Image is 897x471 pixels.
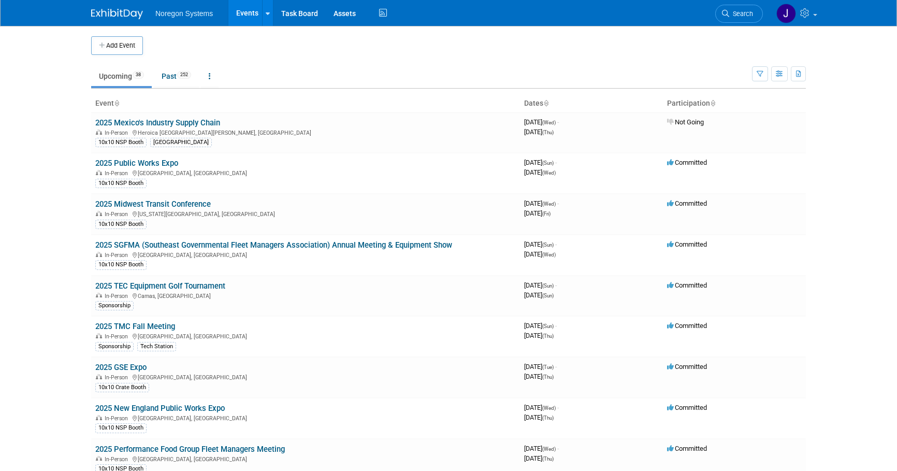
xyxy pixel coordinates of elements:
span: [DATE] [524,373,554,380]
span: In-Person [105,252,131,259]
a: 2025 New England Public Works Expo [95,404,225,413]
span: [DATE] [524,128,554,136]
span: - [557,118,559,126]
img: ExhibitDay [91,9,143,19]
span: Committed [667,322,707,330]
span: (Sun) [542,323,554,329]
img: In-Person Event [96,374,102,379]
a: 2025 Public Works Expo [95,159,178,168]
span: Committed [667,445,707,452]
span: (Wed) [542,120,556,125]
div: Sponsorship [95,301,134,310]
img: In-Person Event [96,333,102,338]
span: - [555,363,557,370]
span: (Tue) [542,364,554,370]
div: [GEOGRAPHIC_DATA] [150,138,212,147]
div: [US_STATE][GEOGRAPHIC_DATA], [GEOGRAPHIC_DATA] [95,209,516,218]
span: (Fri) [542,211,551,217]
th: Participation [663,95,806,112]
span: 252 [177,71,191,79]
div: 10x10 Crate Booth [95,383,149,392]
span: [DATE] [524,209,551,217]
th: Event [91,95,520,112]
span: In-Person [105,293,131,299]
a: Sort by Event Name [114,99,119,107]
a: 2025 GSE Expo [95,363,147,372]
a: 2025 TEC Equipment Golf Tournament [95,281,225,291]
span: [DATE] [524,281,557,289]
span: Committed [667,240,707,248]
div: Tech Station [137,342,176,351]
span: [DATE] [524,322,557,330]
div: 10x10 NSP Booth [95,423,147,433]
span: - [555,240,557,248]
div: Camas, [GEOGRAPHIC_DATA] [95,291,516,299]
span: (Wed) [542,405,556,411]
a: Past252 [154,66,199,86]
span: - [557,199,559,207]
span: - [555,159,557,166]
div: 10x10 NSP Booth [95,260,147,269]
img: In-Person Event [96,293,102,298]
div: [GEOGRAPHIC_DATA], [GEOGRAPHIC_DATA] [95,413,516,422]
span: (Sun) [542,293,554,298]
div: [GEOGRAPHIC_DATA], [GEOGRAPHIC_DATA] [95,332,516,340]
div: [GEOGRAPHIC_DATA], [GEOGRAPHIC_DATA] [95,250,516,259]
span: In-Person [105,211,131,218]
span: In-Person [105,415,131,422]
span: [DATE] [524,445,559,452]
img: Johana Gil [776,4,796,23]
span: In-Person [105,170,131,177]
a: 2025 SGFMA (Southeast Governmental Fleet Managers Association) Annual Meeting & Equipment Show [95,240,452,250]
span: [DATE] [524,240,557,248]
span: Committed [667,404,707,411]
span: In-Person [105,333,131,340]
span: In-Person [105,130,131,136]
span: - [555,281,557,289]
span: (Sun) [542,160,554,166]
th: Dates [520,95,663,112]
span: (Sun) [542,283,554,289]
img: In-Person Event [96,252,102,257]
button: Add Event [91,36,143,55]
span: (Wed) [542,170,556,176]
span: (Wed) [542,201,556,207]
span: [DATE] [524,454,554,462]
span: [DATE] [524,250,556,258]
a: Sort by Start Date [543,99,548,107]
span: [DATE] [524,404,559,411]
span: [DATE] [524,159,557,166]
span: Search [729,10,753,18]
span: - [557,404,559,411]
span: (Thu) [542,333,554,339]
span: (Wed) [542,446,556,452]
span: [DATE] [524,118,559,126]
span: (Sun) [542,242,554,248]
span: - [555,322,557,330]
div: [GEOGRAPHIC_DATA], [GEOGRAPHIC_DATA] [95,373,516,381]
div: 10x10 NSP Booth [95,138,147,147]
span: [DATE] [524,168,556,176]
span: [DATE] [524,199,559,207]
a: Upcoming38 [91,66,152,86]
span: (Wed) [542,252,556,258]
a: 2025 Midwest Transit Conference [95,199,211,209]
span: In-Person [105,456,131,463]
div: [GEOGRAPHIC_DATA], [GEOGRAPHIC_DATA] [95,168,516,177]
span: [DATE] [524,291,554,299]
span: Committed [667,199,707,207]
span: Noregon Systems [155,9,213,18]
img: In-Person Event [96,456,102,461]
a: Search [715,5,763,23]
img: In-Person Event [96,415,102,420]
img: In-Person Event [96,170,102,175]
div: 10x10 NSP Booth [95,179,147,188]
a: 2025 Mexico's Industry Supply Chain [95,118,220,127]
a: Sort by Participation Type [710,99,715,107]
div: Heroica [GEOGRAPHIC_DATA][PERSON_NAME], [GEOGRAPHIC_DATA] [95,128,516,136]
span: (Thu) [542,374,554,380]
div: Sponsorship [95,342,134,351]
span: 38 [133,71,144,79]
span: Committed [667,159,707,166]
span: Committed [667,363,707,370]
